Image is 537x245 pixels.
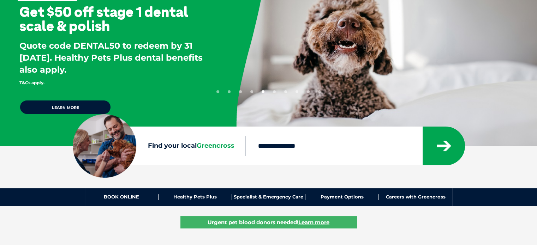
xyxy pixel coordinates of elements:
button: 10 of 10 [318,90,321,93]
a: Specialist & Emergency Care [232,194,305,200]
span: Greencross [197,142,234,149]
button: 5 of 10 [262,90,264,93]
button: 2 of 10 [228,90,231,93]
button: 9 of 10 [307,90,310,93]
label: Find your local [73,141,245,151]
p: Quote code DENTAL50 to redeem by 31 [DATE]. Healthy Pets Plus dental benefits also apply. [19,40,213,87]
h3: Get $50 off stage 1 dental scale & polish [19,5,213,33]
a: Careers with Greencross [379,194,452,200]
button: 4 of 10 [250,90,253,93]
button: 6 of 10 [273,90,276,93]
a: Healthy Pets Plus [159,194,232,200]
a: Learn more [19,100,111,115]
u: Learn more [298,219,329,226]
a: BOOK ONLINE [85,194,159,200]
a: Payment Options [305,194,379,200]
button: 1 of 10 [216,90,219,93]
button: 3 of 10 [239,90,242,93]
a: Urgent pet blood donors needed!Learn more [180,216,357,228]
button: 7 of 10 [284,90,287,93]
button: 8 of 10 [296,90,298,93]
span: T&Cs apply. [19,80,44,85]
